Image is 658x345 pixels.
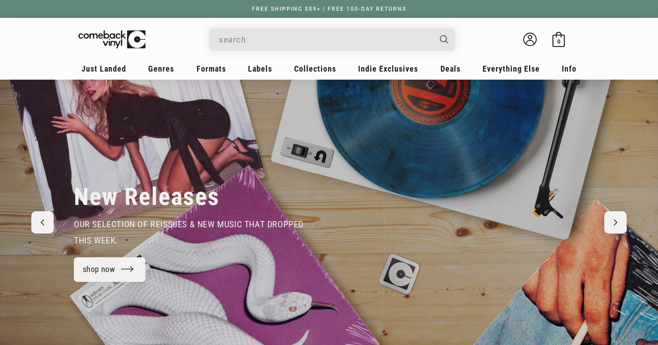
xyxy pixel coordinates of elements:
[243,6,415,12] a: FREE SHIPPING $89+ | FREE 100-DAY RETURNS
[74,257,145,282] a: shop now
[209,28,455,51] div: Search
[604,211,627,234] button: Next slide
[432,28,457,51] button: Search
[294,64,336,73] span: Collections
[219,30,431,49] input: search
[440,64,461,73] span: Deals
[197,64,226,73] span: Formats
[81,64,126,73] span: Just Landed
[358,64,418,73] span: Indie Exclusives
[31,211,54,234] button: Previous slide
[557,38,560,45] span: 0
[562,64,577,73] span: Info
[248,64,272,73] span: Labels
[74,219,303,246] span: our selection of reissues & new music that dropped this week.
[148,64,174,73] span: Genres
[74,182,220,212] h2: New Releases
[483,64,540,73] span: Everything Else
